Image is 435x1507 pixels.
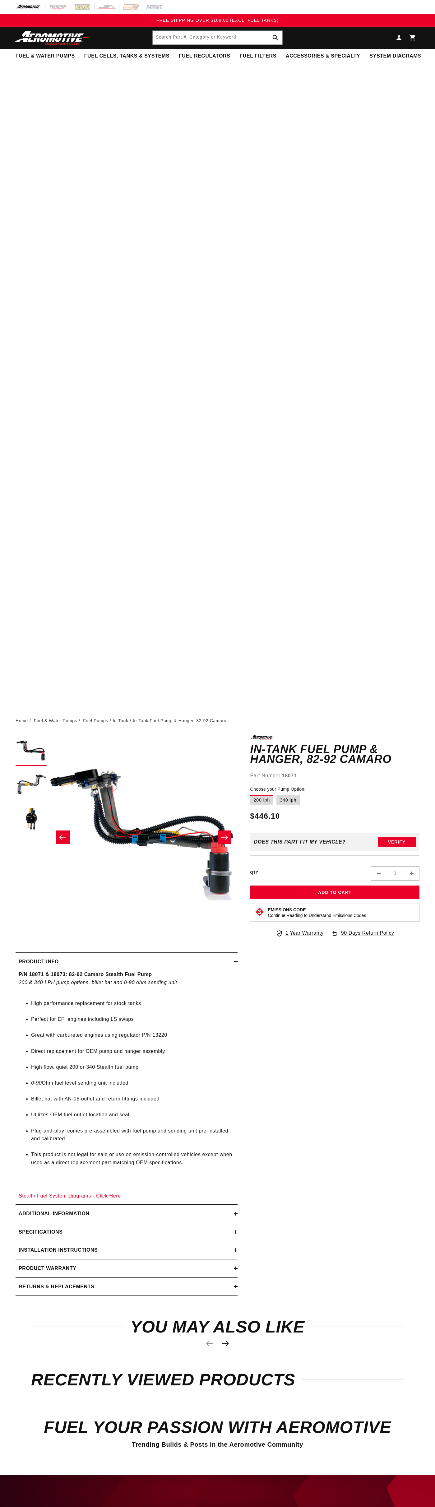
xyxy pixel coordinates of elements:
[16,717,28,724] a: Home
[269,31,282,44] button: Search Part #, Category or Keyword
[19,1228,62,1236] h2: Specifications
[282,773,297,778] strong: 18071
[331,929,394,943] a: 90 Days Return Policy
[250,786,306,793] legend: Choose your Pump Option:
[250,811,280,822] span: $446.10
[156,18,279,23] span: FREE SHIPPING OVER $109.00 (EXCL. FUEL TANKS)
[16,717,419,724] nav: breadcrumbs
[153,31,283,44] input: Search Part #, Category or Keyword
[19,980,177,985] em: 200 & 340 LPH pump options, billet hat and 0-90 ohm sending unit
[369,53,421,59] span: System Diagrams
[16,1259,238,1277] summary: Product warranty
[281,49,365,63] summary: Accessories & Specialty
[286,53,360,59] span: Accessories & Specialty
[31,999,234,1007] li: High performance replacement for stock tanks
[254,839,345,845] div: Does This part fit My vehicle?
[19,972,152,977] strong: P/N 18071 & 18073: 82-92 Camaro Stealth Fuel Pump
[250,772,419,780] div: Part Number:
[31,1319,404,1334] h2: You may also like
[34,717,77,724] a: Fuel & Water Pumps
[132,1441,303,1448] span: Trending Builds & Posts in the Aeromotive Community
[378,837,416,847] button: Verify
[250,795,273,805] label: 200 lph
[80,49,174,63] summary: Fuel Cells, Tanks & Systems
[16,1278,238,1296] summary: Returns & replacements
[19,958,59,966] h2: Product Info
[19,1210,90,1218] h2: Additional information
[31,1063,234,1071] li: High flow, quiet 200 or 340 Stealth fuel pump
[268,907,366,918] button: Emissions CodeContinue Reading to Understand Emissions Codes
[179,53,230,59] span: Fuel Regulators
[31,1080,42,1086] em: 0-90
[341,929,394,943] span: 90 Days Return Policy
[16,1420,419,1435] h2: Fuel Your Passion with Aeromotive
[13,30,91,45] img: Aeromotive
[219,1337,232,1351] button: Next slide
[218,830,231,844] button: Slide right
[235,49,281,63] summary: Fuel Filters
[31,1111,234,1119] li: Utilizes OEM fuel outlet location and seal
[16,735,238,940] media-gallery: Gallery Viewer
[19,1264,76,1272] h2: Product warranty
[255,907,265,917] img: Emissions code
[239,53,276,59] span: Fuel Filters
[19,1283,94,1291] h2: Returns & replacements
[276,795,300,805] label: 340 lph
[31,1079,234,1087] li: Ohm fuel level sending unit included
[250,886,419,900] button: Add to Cart
[365,49,426,63] summary: System Diagrams
[275,929,324,937] a: 1 Year Warranty
[31,1372,404,1387] h2: Recently Viewed Products
[31,1151,234,1166] li: This product is not legal for sale or use on emission-controlled vehicles except when used as a d...
[31,1127,234,1143] li: Plug-and-play; comes pre-assembled with fuel pump and sending unit pre-installed and calibrated
[268,913,366,918] p: Continue Reading to Understand Emissions Codes
[203,1337,217,1351] button: Previous slide
[31,1031,234,1039] li: Great with carbureted engines using regulator P/N 13220
[16,769,47,800] button: Load image 2 in gallery view
[19,1246,98,1254] h2: Installation Instructions
[31,1047,234,1055] li: Direct replacement for OEM pump and hanger assembly
[16,1223,238,1241] summary: Specifications
[16,53,75,59] span: Fuel & Water Pumps
[250,744,419,764] h1: In-Tank Fuel Pump & Hanger, 82-92 Camaro
[16,735,47,766] button: Load image 1 in gallery view
[16,953,238,971] summary: Product Info
[113,717,133,724] li: In-Tank
[16,803,47,835] button: Load image 3 in gallery view
[174,49,235,63] summary: Fuel Regulators
[31,1015,234,1023] li: Perfect for EFI engines including LS swaps
[285,929,324,937] span: 1 Year Warranty
[31,1095,234,1103] li: Billet hat with AN-06 outlet and return fittings included
[56,830,70,844] button: Slide left
[16,1205,238,1223] summary: Additional information
[83,717,108,724] a: Fuel Pumps
[16,1241,238,1259] summary: Installation Instructions
[268,907,306,912] strong: Emissions Code
[250,870,258,875] label: QTY
[19,1193,121,1198] a: Stealth Fuel System Diagrams - Click Here
[84,53,169,59] span: Fuel Cells, Tanks & Systems
[133,717,226,724] li: In-Tank Fuel Pump & Hanger, 82-92 Camaro
[11,49,80,63] summary: Fuel & Water Pumps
